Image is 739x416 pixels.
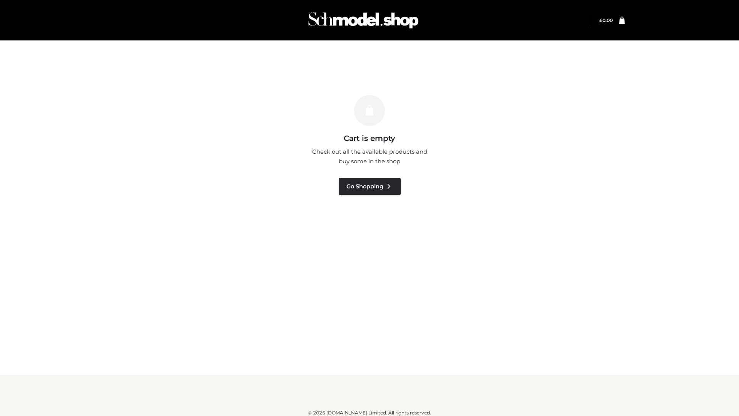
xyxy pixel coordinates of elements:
[599,17,602,23] span: £
[308,147,431,166] p: Check out all the available products and buy some in the shop
[132,134,607,143] h3: Cart is empty
[306,5,421,35] img: Schmodel Admin 964
[599,17,613,23] a: £0.00
[599,17,613,23] bdi: 0.00
[339,178,401,195] a: Go Shopping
